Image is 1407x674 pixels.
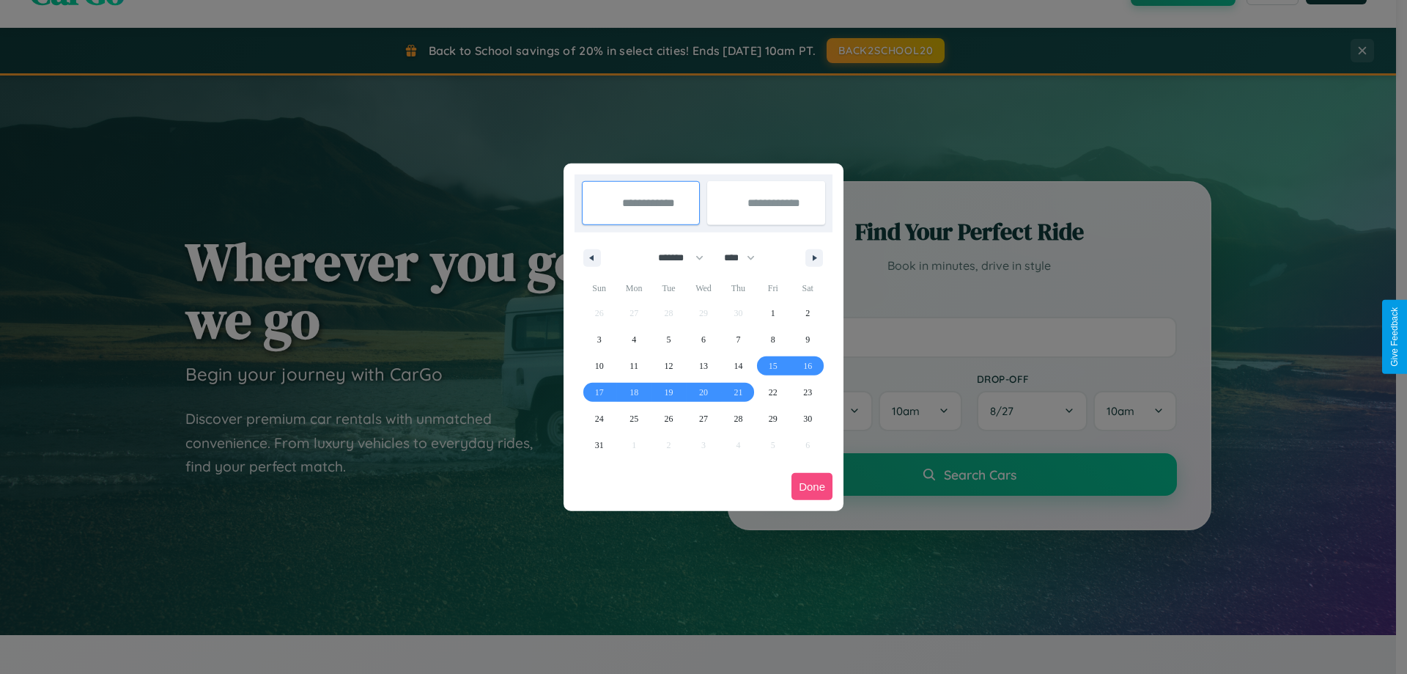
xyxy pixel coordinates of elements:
[616,326,651,353] button: 4
[791,473,832,500] button: Done
[805,300,810,326] span: 2
[803,353,812,379] span: 16
[595,432,604,458] span: 31
[1389,307,1400,367] div: Give Feedback
[699,379,708,406] span: 20
[721,379,756,406] button: 21
[805,326,810,353] span: 9
[701,326,706,353] span: 6
[595,379,604,406] span: 17
[771,326,775,353] span: 8
[791,300,825,326] button: 2
[791,353,825,379] button: 16
[734,406,742,432] span: 28
[721,276,756,300] span: Thu
[616,353,651,379] button: 11
[769,379,778,406] span: 22
[629,353,638,379] span: 11
[769,406,778,432] span: 29
[616,406,651,432] button: 25
[651,379,686,406] button: 19
[756,326,790,353] button: 8
[665,406,673,432] span: 26
[791,276,825,300] span: Sat
[756,300,790,326] button: 1
[734,353,742,379] span: 14
[582,353,616,379] button: 10
[686,406,720,432] button: 27
[699,353,708,379] span: 13
[629,379,638,406] span: 18
[756,276,790,300] span: Fri
[629,406,638,432] span: 25
[595,406,604,432] span: 24
[665,379,673,406] span: 19
[721,326,756,353] button: 7
[595,353,604,379] span: 10
[756,406,790,432] button: 29
[791,326,825,353] button: 9
[582,379,616,406] button: 17
[803,379,812,406] span: 23
[756,353,790,379] button: 15
[582,276,616,300] span: Sun
[582,432,616,458] button: 31
[651,276,686,300] span: Tue
[771,300,775,326] span: 1
[651,406,686,432] button: 26
[616,276,651,300] span: Mon
[756,379,790,406] button: 22
[632,326,636,353] span: 4
[582,406,616,432] button: 24
[736,326,740,353] span: 7
[686,326,720,353] button: 6
[734,379,742,406] span: 21
[582,326,616,353] button: 3
[686,379,720,406] button: 20
[803,406,812,432] span: 30
[721,353,756,379] button: 14
[791,379,825,406] button: 23
[665,353,673,379] span: 12
[651,326,686,353] button: 5
[667,326,671,353] span: 5
[769,353,778,379] span: 15
[686,276,720,300] span: Wed
[616,379,651,406] button: 18
[791,406,825,432] button: 30
[699,406,708,432] span: 27
[597,326,602,353] span: 3
[686,353,720,379] button: 13
[651,353,686,379] button: 12
[721,406,756,432] button: 28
